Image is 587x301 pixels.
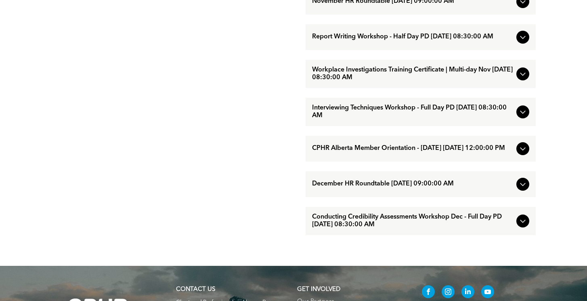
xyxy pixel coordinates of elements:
a: CONTACT US [176,286,215,293]
span: Report Writing Workshop - Half Day PD [DATE] 08:30:00 AM [312,33,513,41]
a: facebook [422,285,435,300]
span: Conducting Credibility Assessments Workshop Dec - Full Day PD [DATE] 08:30:00 AM [312,213,513,229]
a: linkedin [461,285,474,300]
span: Workplace Investigations Training Certificate | Multi-day Nov [DATE] 08:30:00 AM [312,66,513,82]
span: December HR Roundtable [DATE] 09:00:00 AM [312,180,513,188]
span: Interviewing Techniques Workshop - Full Day PD [DATE] 08:30:00 AM [312,104,513,120]
a: instagram [442,285,455,300]
a: youtube [481,285,494,300]
span: GET INVOLVED [297,286,340,293]
span: CPHR Alberta Member Orientation - [DATE] [DATE] 12:00:00 PM [312,145,513,152]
